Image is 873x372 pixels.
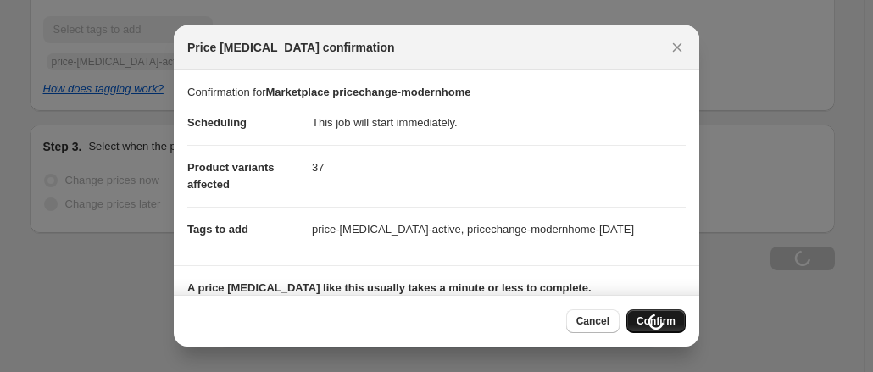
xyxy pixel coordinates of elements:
b: A price [MEDICAL_DATA] like this usually takes a minute or less to complete. [187,281,592,294]
b: Marketplace pricechange-modernhome [265,86,470,98]
span: Scheduling [187,116,247,129]
span: Cancel [576,314,609,328]
span: Price [MEDICAL_DATA] confirmation [187,39,395,56]
dd: This job will start immediately. [312,101,686,145]
dd: 37 [312,145,686,190]
button: Close [665,36,689,59]
dd: price-[MEDICAL_DATA]-active, pricechange-modernhome-[DATE] [312,207,686,252]
button: Cancel [566,309,620,333]
p: Confirmation for [187,84,686,101]
span: Product variants affected [187,161,275,191]
span: Tags to add [187,223,248,236]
